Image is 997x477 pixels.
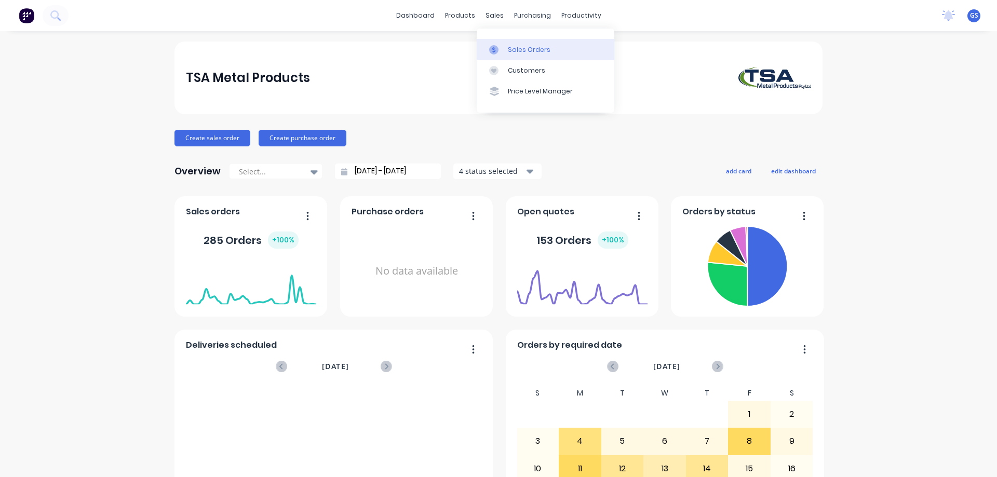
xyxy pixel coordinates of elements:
div: W [643,386,686,401]
div: TSA Metal Products [186,67,310,88]
div: 4 [559,428,601,454]
div: + 100 % [268,231,299,249]
div: S [771,386,813,401]
div: products [440,8,480,23]
div: No data available [352,222,482,320]
span: Deliveries scheduled [186,339,277,351]
div: 5 [602,428,643,454]
div: 153 Orders [536,231,628,249]
div: 4 status selected [459,166,524,176]
div: 285 Orders [204,231,299,249]
img: TSA Metal Products [738,67,811,89]
div: sales [480,8,509,23]
div: M [559,386,601,401]
div: 1 [729,401,770,427]
button: add card [719,164,758,178]
div: Sales Orders [508,45,550,54]
div: T [601,386,644,401]
div: 3 [517,428,559,454]
div: 6 [644,428,685,454]
button: 4 status selected [453,163,542,179]
div: + 100 % [598,231,628,249]
div: Price Level Manager [508,87,573,96]
span: [DATE] [653,361,680,372]
div: productivity [556,8,607,23]
div: 2 [771,401,813,427]
span: [DATE] [322,361,349,372]
div: Customers [508,66,545,75]
img: Factory [19,8,34,23]
div: 8 [729,428,770,454]
div: Overview [174,161,221,182]
span: Orders by status [682,206,756,218]
div: T [686,386,729,401]
span: Open quotes [517,206,574,218]
button: Create purchase order [259,130,346,146]
div: F [728,386,771,401]
div: S [517,386,559,401]
button: Create sales order [174,130,250,146]
button: edit dashboard [764,164,823,178]
span: Sales orders [186,206,240,218]
a: Price Level Manager [477,81,614,102]
a: Customers [477,60,614,81]
div: purchasing [509,8,556,23]
span: GS [970,11,978,20]
a: dashboard [391,8,440,23]
div: 7 [686,428,728,454]
span: Purchase orders [352,206,424,218]
a: Sales Orders [477,39,614,60]
div: 9 [771,428,813,454]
